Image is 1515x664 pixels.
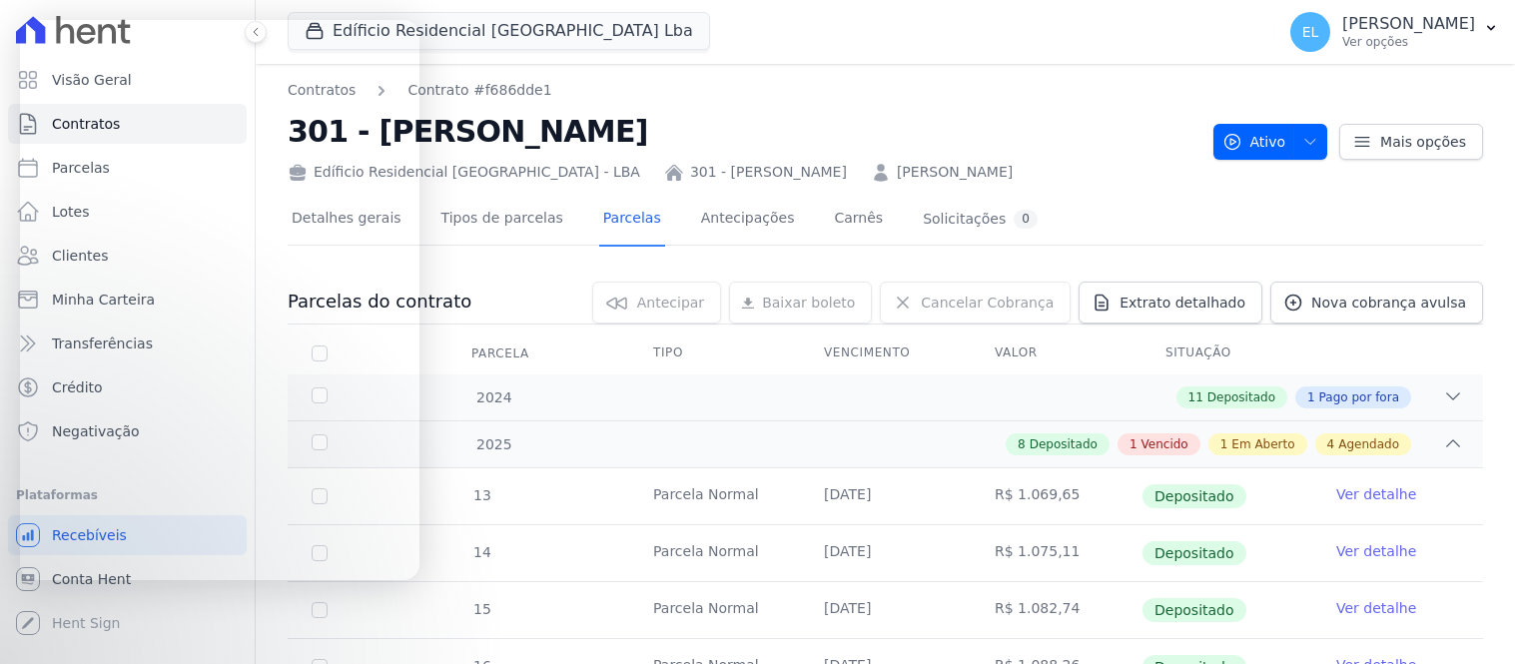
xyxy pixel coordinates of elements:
[8,104,247,144] a: Contratos
[1030,435,1098,453] span: Depositado
[1336,541,1416,561] a: Ver detalhe
[1270,282,1483,324] a: Nova cobrança avulsa
[830,194,887,247] a: Carnês
[1342,34,1475,50] p: Ver opções
[971,525,1141,581] td: R$ 1.075,11
[1079,282,1262,324] a: Extrato detalhado
[971,582,1141,638] td: R$ 1.082,74
[1231,435,1294,453] span: Em Aberto
[1327,435,1335,453] span: 4
[407,80,551,101] a: Contrato #f686dde1
[971,332,1141,374] th: Valor
[919,194,1042,247] a: Solicitações0
[923,210,1038,229] div: Solicitações
[437,194,567,247] a: Tipos de parcelas
[8,411,247,451] a: Negativação
[8,367,247,407] a: Crédito
[800,525,971,581] td: [DATE]
[1120,293,1245,313] span: Extrato detalhado
[629,468,800,524] td: Parcela Normal
[1141,435,1188,453] span: Vencido
[800,332,971,374] th: Vencimento
[471,601,491,617] span: 15
[8,236,247,276] a: Clientes
[629,582,800,638] td: Parcela Normal
[1380,132,1466,152] span: Mais opções
[1142,541,1246,565] span: Depositado
[1342,14,1475,34] p: [PERSON_NAME]
[599,194,665,247] a: Parcelas
[8,280,247,320] a: Minha Carteira
[20,596,68,644] iframe: Intercom live chat
[629,525,800,581] td: Parcela Normal
[8,192,247,232] a: Lotes
[447,333,553,373] div: Parcela
[1018,435,1026,453] span: 8
[1142,484,1246,508] span: Depositado
[800,582,971,638] td: [DATE]
[288,80,552,101] nav: Breadcrumb
[1220,435,1228,453] span: 1
[1142,598,1246,622] span: Depositado
[1319,388,1399,406] span: Pago por fora
[1307,388,1315,406] span: 1
[629,332,800,374] th: Tipo
[312,602,328,618] input: Só é possível selecionar pagamentos em aberto
[471,544,491,560] span: 14
[1336,484,1416,504] a: Ver detalhe
[288,80,1197,101] nav: Breadcrumb
[1302,25,1319,39] span: EL
[1213,124,1328,160] button: Ativo
[1338,435,1399,453] span: Agendado
[8,324,247,363] a: Transferências
[1130,435,1137,453] span: 1
[1274,4,1515,60] button: EL [PERSON_NAME] Ver opções
[1188,388,1203,406] span: 11
[288,162,640,183] div: Edíficio Residencial [GEOGRAPHIC_DATA] - LBA
[1207,388,1275,406] span: Depositado
[1311,293,1466,313] span: Nova cobrança avulsa
[20,20,419,580] iframe: Intercom live chat
[8,148,247,188] a: Parcelas
[1336,598,1416,618] a: Ver detalhe
[971,468,1141,524] td: R$ 1.069,65
[471,487,491,503] span: 13
[800,468,971,524] td: [DATE]
[1141,332,1312,374] th: Situação
[8,515,247,555] a: Recebíveis
[1222,124,1286,160] span: Ativo
[16,483,239,507] div: Plataformas
[288,12,710,50] button: Edíficio Residencial [GEOGRAPHIC_DATA] Lba
[697,194,799,247] a: Antecipações
[288,109,1197,154] h2: 301 - [PERSON_NAME]
[8,559,247,599] a: Conta Hent
[1339,124,1483,160] a: Mais opções
[1014,210,1038,229] div: 0
[690,162,847,183] a: 301 - [PERSON_NAME]
[897,162,1013,183] a: [PERSON_NAME]
[8,60,247,100] a: Visão Geral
